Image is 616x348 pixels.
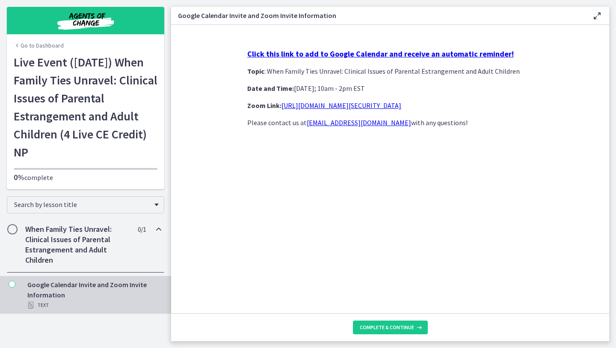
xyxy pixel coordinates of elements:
h3: Google Calendar Invite and Zoom Invite Information [178,10,578,21]
div: Search by lesson title [7,196,164,213]
p: Please contact us at with any questions! [247,117,533,128]
strong: Topic [247,67,264,75]
a: [EMAIL_ADDRESS][DOMAIN_NAME] [307,118,411,127]
span: Complete & continue [360,324,414,331]
p: [DATE]; 10am - 2pm EST [247,83,533,93]
span: Search by lesson title [14,200,150,209]
strong: Zoom Link: [247,101,281,110]
p: : When Family Ties Unravel: Clinical Issues of Parental Estrangement and Adult Children [247,66,533,76]
span: 0% [14,172,24,182]
button: Complete & continue [353,321,428,334]
h2: When Family Ties Unravel: Clinical Issues of Parental Estrangement and Adult Children [25,224,130,265]
div: Text [27,300,161,310]
p: complete [14,172,157,183]
a: [URL][DOMAIN_NAME][SECURITY_DATA] [281,101,401,110]
img: Agents of Change [34,10,137,31]
h1: Live Event ([DATE]) When Family Ties Unravel: Clinical Issues of Parental Estrangement and Adult ... [14,53,157,161]
span: 0 / 1 [138,224,146,234]
a: Click this link to add to Google Calendar and receive an automatic reminder! [247,50,514,58]
strong: Click this link to add to Google Calendar and receive an automatic reminder! [247,49,514,59]
div: Google Calendar Invite and Zoom Invite Information [27,279,161,310]
a: Go to Dashboard [14,41,64,50]
strong: Date and Time: [247,84,294,93]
